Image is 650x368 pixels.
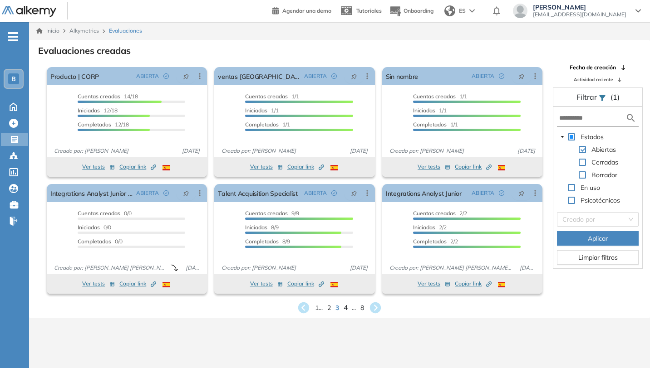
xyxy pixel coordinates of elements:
[78,210,132,217] span: 0/0
[119,278,156,289] button: Copiar link
[346,264,371,272] span: [DATE]
[119,280,156,288] span: Copiar link
[119,163,156,171] span: Copiar link
[69,27,99,34] span: Alkymetrics
[78,224,100,231] span: Iniciadas
[498,165,505,170] img: ESP
[590,169,619,180] span: Borrador
[78,107,118,114] span: 12/18
[499,190,504,196] span: check-circle
[533,4,626,11] span: [PERSON_NAME]
[413,224,435,231] span: Iniciadas
[533,11,626,18] span: [EMAIL_ADDRESS][DOMAIN_NAME]
[78,121,129,128] span: 12/18
[136,72,159,80] span: ABIERTA
[518,73,525,80] span: pushpin
[218,147,300,155] span: Creado por: [PERSON_NAME]
[78,210,120,217] span: Cuentas creadas
[119,161,156,172] button: Copiar link
[413,238,447,245] span: Completados
[418,278,450,289] button: Ver tests
[472,72,494,80] span: ABIERTA
[78,93,120,100] span: Cuentas creadas
[625,112,636,124] img: search icon
[38,45,131,56] h3: Evaluaciones creadas
[218,264,300,272] span: Creado por: [PERSON_NAME]
[588,233,608,243] span: Aplicar
[50,264,171,272] span: Creado por: [PERSON_NAME] [PERSON_NAME] Iglesias
[352,303,356,313] span: ...
[413,238,458,245] span: 2/2
[455,161,492,172] button: Copiar link
[330,282,338,287] img: ESP
[78,224,111,231] span: 0/0
[579,195,622,206] span: Psicotécnicos
[272,5,331,15] a: Agendar una demo
[512,186,532,200] button: pushpin
[591,145,616,154] span: Abiertas
[413,93,467,100] span: 1/1
[472,189,494,197] span: ABIERTA
[581,133,604,141] span: Estados
[245,224,279,231] span: 8/9
[82,278,115,289] button: Ver tests
[459,7,466,15] span: ES
[578,252,618,262] span: Limpiar filtros
[330,165,338,170] img: ESP
[591,171,617,179] span: Borrador
[469,9,475,13] img: arrow
[346,147,371,155] span: [DATE]
[579,131,606,142] span: Estados
[413,210,467,217] span: 2/2
[557,231,639,246] button: Aplicar
[444,5,455,16] img: world
[418,161,450,172] button: Ver tests
[331,73,337,79] span: check-circle
[386,184,462,202] a: Integrations Analyst Junior
[579,182,602,193] span: En uso
[245,121,290,128] span: 1/1
[344,69,364,83] button: pushpin
[82,161,115,172] button: Ver tests
[136,189,159,197] span: ABIERTA
[78,121,111,128] span: Completados
[218,67,300,85] a: ventas [GEOGRAPHIC_DATA] - avanzado
[78,238,111,245] span: Completados
[413,93,456,100] span: Cuentas creadas
[287,161,324,172] button: Copiar link
[404,7,433,14] span: Onboarding
[50,67,99,85] a: Producto | CORP
[499,73,504,79] span: check-circle
[386,264,516,272] span: Creado por: [PERSON_NAME] [PERSON_NAME] Iglesias
[2,6,56,17] img: Logo
[581,196,620,204] span: Psicotécnicos
[344,302,348,313] span: 4
[591,158,618,166] span: Cerradas
[576,92,599,102] span: Filtrar
[245,93,288,100] span: Cuentas creadas
[413,210,456,217] span: Cuentas creadas
[245,210,288,217] span: Cuentas creadas
[250,161,283,172] button: Ver tests
[351,189,357,197] span: pushpin
[413,107,447,114] span: 1/1
[50,184,133,202] a: Integrations Analyst Junior (Marielb)
[183,73,189,80] span: pushpin
[557,250,639,265] button: Limpiar filtros
[570,63,616,72] span: Fecha de creación
[327,303,331,313] span: 2
[182,264,203,272] span: [DATE]
[590,157,620,168] span: Cerradas
[50,147,132,155] span: Creado por: [PERSON_NAME]
[590,144,618,155] span: Abiertas
[315,303,323,313] span: 1 ...
[413,107,435,114] span: Iniciadas
[245,93,299,100] span: 1/1
[78,93,138,100] span: 14/18
[351,73,357,80] span: pushpin
[581,184,600,192] span: En uso
[413,121,447,128] span: Completados
[78,107,100,114] span: Iniciadas
[183,189,189,197] span: pushpin
[304,72,327,80] span: ABIERTA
